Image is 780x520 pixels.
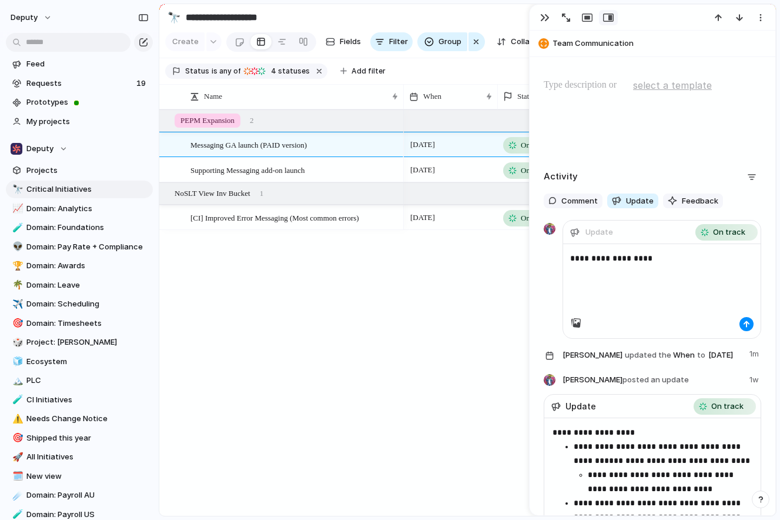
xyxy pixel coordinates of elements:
button: 🧪 [11,394,22,406]
a: 🎯Domain: Timesheets [6,315,153,332]
button: Deputy [6,140,153,158]
div: 🏆 [12,259,21,273]
button: ⚠️ [11,413,22,425]
span: Projects [26,165,149,176]
div: 🔭 [168,9,180,25]
span: updated the [625,349,671,361]
span: Project: [PERSON_NAME] [26,336,149,348]
span: Ecosystem [26,356,149,368]
span: On track [521,165,547,176]
span: to [697,349,705,361]
button: 🎯 [11,318,22,329]
a: My projects [6,113,153,131]
div: ✈️ [12,298,21,311]
span: statuses [267,66,310,76]
a: 👽Domain: Pay Rate + Compliance [6,238,153,256]
a: 🧪CI Initiatives [6,391,153,409]
span: Prototypes [26,96,149,108]
div: 🗓️ [12,469,21,483]
a: 🧪Domain: Foundations [6,219,153,236]
span: select a template [633,78,712,92]
button: isany of [209,65,243,78]
span: Update [565,400,596,412]
button: ✈️ [11,298,22,310]
span: [DATE] [407,211,438,225]
span: Team Communication [553,38,770,49]
button: On track [694,222,759,242]
a: ☄️Domain: Payroll AU [6,486,153,504]
button: 🧪 [11,222,22,234]
div: 🏆Domain: Awards [6,257,153,275]
span: CI Initiatives [26,394,149,406]
a: 🏔️PLC [6,372,153,389]
span: 4 [267,66,278,75]
span: Group [438,36,461,48]
a: 🔭Critical Initiatives [6,181,153,198]
span: Shipped this year [26,432,149,444]
span: Domain: Leave [26,279,149,291]
div: 🎯 [12,316,21,330]
a: 🚀All Initiatives [6,448,153,466]
button: 🎲 [11,336,22,348]
span: 1w [749,374,761,388]
span: 1m [749,346,761,360]
span: 2 [250,115,254,126]
div: 🌴 [12,278,21,292]
span: Collapse [511,36,543,48]
div: 🎲 [12,336,21,349]
span: deputy [11,12,38,24]
button: 🏆 [11,260,22,272]
span: All Initiatives [26,451,149,463]
span: is [212,66,217,76]
button: 🏔️ [11,375,22,386]
span: Messaging GA launch (PAID version) [190,138,307,151]
span: No SLT View Inv Bucket [175,188,250,199]
span: Status [517,91,536,102]
span: Fields [340,36,361,48]
span: [DATE] [407,163,438,177]
span: [PERSON_NAME] [563,374,689,386]
span: Filter [389,36,408,48]
span: Status [185,66,209,76]
button: Comment [544,194,602,209]
div: 🧪 [12,221,21,235]
a: 🗓️New view [6,468,153,485]
div: 🧪 [12,393,21,406]
span: My projects [26,116,149,128]
a: 📈Domain: Analytics [6,200,153,218]
span: New view [26,471,149,482]
span: Feed [26,58,149,70]
button: 🚀 [11,451,22,463]
button: Feedback [663,194,723,209]
span: Domain: Analytics [26,203,149,215]
h2: Activity [544,170,578,184]
button: 🌴 [11,279,22,291]
span: On track [521,139,547,151]
button: Collapse [490,32,549,51]
span: [DATE] [407,138,438,152]
span: Name [204,91,222,102]
a: Feed [6,55,153,73]
button: 🔭 [165,8,183,27]
span: Add filter [351,66,386,76]
button: 🧊 [11,356,22,368]
div: 🎯 [12,431,21,445]
button: select a template [631,76,714,94]
button: 4 statuses [242,65,312,78]
a: Projects [6,162,153,179]
a: Requests19 [6,75,153,92]
div: ☄️ [12,489,21,502]
div: 🎯Shipped this year [6,429,153,447]
a: ✈️Domain: Scheduling [6,295,153,313]
a: 🌴Domain: Leave [6,276,153,294]
a: 🎲Project: [PERSON_NAME] [6,334,153,351]
button: 👽 [11,241,22,253]
span: Domain: Foundations [26,222,149,234]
